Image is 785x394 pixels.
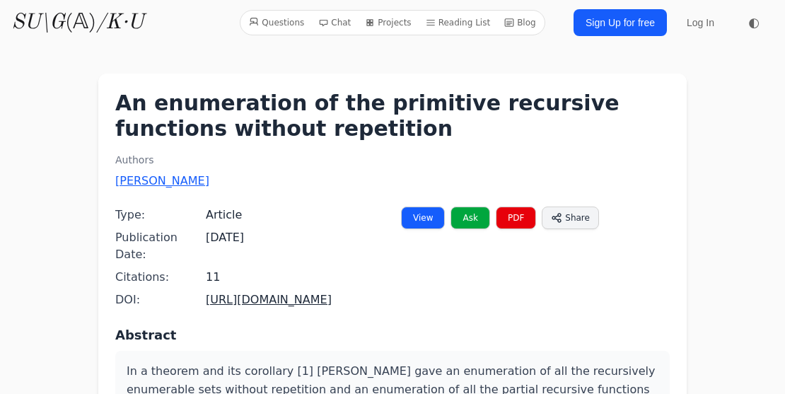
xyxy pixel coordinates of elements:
[115,291,206,308] span: DOI:
[115,173,209,190] a: [PERSON_NAME]
[206,207,242,224] span: Article
[359,13,417,32] a: Projects
[313,13,356,32] a: Chat
[115,229,206,263] span: Publication Date:
[574,9,667,36] a: Sign Up for free
[401,207,445,229] a: View
[11,12,65,33] i: SU\G
[678,10,723,35] a: Log In
[565,212,590,224] span: Share
[450,207,489,229] a: Ask
[115,325,670,345] h3: Abstract
[740,8,768,37] button: ◐
[11,10,144,35] a: SU\G(𝔸)/K·U
[115,153,670,167] h2: Authors
[115,207,206,224] span: Type:
[496,207,536,229] a: PDF
[243,13,310,32] a: Questions
[748,16,760,29] span: ◐
[420,13,496,32] a: Reading List
[96,12,144,33] i: /K·U
[115,269,206,286] span: Citations:
[115,91,670,141] h1: An enumeration of the primitive recursive functions without repetition
[206,229,244,246] span: [DATE]
[206,293,332,306] a: [URL][DOMAIN_NAME]
[499,13,542,32] a: Blog
[206,269,220,286] span: 11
